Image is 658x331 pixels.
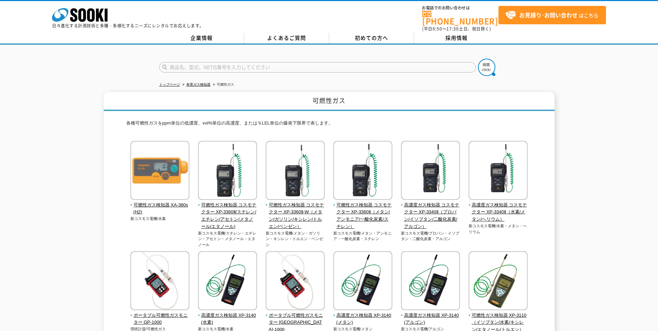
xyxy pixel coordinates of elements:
img: ポータブル可燃性ガスモニター NC-1000 [266,251,325,312]
p: 日々進化する計測技術と多種・多様化するニーズにレンタルでお応えします。 [52,24,204,28]
p: 各種可燃性ガスをppm単位の低濃度、vol%単位の高濃度、または％LEL単位の爆発下限界で表します。 [126,120,532,130]
a: お見積り･お問い合わせはこちら [498,6,606,24]
a: 有害ガス検知器 [186,83,211,86]
span: 8:50 [433,26,442,32]
img: 高濃度ガス検知器 XP-3140(水素) [198,251,257,312]
img: ポータブル可燃性ガスモニター GP-1000 [130,251,189,312]
span: ポータブル可燃性ガスモニター GP-1000 [130,312,190,326]
a: 高濃度ガス検知器 コスモテクター XP-3340Ⅱ（水素/メタン/ヘリウム） [469,195,528,223]
img: 可燃性ガス検知器 コスモテクター XP-3360Ⅱ-W（メタン/ガソリン/キシレン/トルエン/ベンゼン） [266,141,325,202]
span: 高濃度ガス検知器 コスモテクター XP-3340Ⅱ（プロパン/イソブタン/二酸化炭素/アルゴン） [401,202,460,230]
span: 可燃性ガス検知器 コスモテクター XP-3360Ⅱ（メタン/アンモニア/一酸化炭素/スチレン） [333,202,393,230]
strong: お見積り･お問い合わせ [519,11,578,19]
a: よくあるご質問 [244,33,329,43]
a: [PHONE_NUMBER] [422,11,498,25]
a: 初めての方へ [329,33,414,43]
span: 高濃度ガス検知器 XP-3140(アルゴン) [401,312,460,326]
img: 高濃度ガス検知器 XP-3140(アルゴン) [401,251,460,312]
h1: 可燃性ガス [104,92,555,111]
p: 新コスモス電機/水素・メタン・ヘリウム [469,223,528,235]
a: トップページ [159,83,180,86]
img: btn_search.png [478,59,495,76]
img: 高濃度ガス検知器 コスモテクター XP-3340Ⅱ（水素/メタン/ヘリウム） [469,141,528,202]
img: 高濃度ガス検知器 コスモテクター XP-3340Ⅱ（プロパン/イソブタン/二酸化炭素/アルゴン） [401,141,460,202]
span: お電話でのお問い合わせは [422,6,498,10]
input: 商品名、型式、NETIS番号を入力してください [159,62,476,73]
span: はこちら [505,10,598,20]
span: 高濃度ガス検知器 XP-3140(メタン) [333,312,393,326]
a: 可燃性ガス検知器 XA-380s(H2) [130,195,190,216]
img: 可燃性ガス検知器 コスモテクター XP-3360Ⅱ（メタン/アンモニア/一酸化炭素/スチレン） [333,141,392,202]
p: 新コスモス電機/メタン・ガソリン・キシレン・トルエン・ベンゼン [266,230,325,248]
a: 可燃性ガス検知器 コスモテクター XP-3360Ⅱ-W（メタン/ガソリン/キシレン/トルエン/ベンゼン） [266,195,325,230]
span: 可燃性ガス検知器 コスモテクター XP-3360Ⅱ-W（メタン/ガソリン/キシレン/トルエン/ベンゼン） [266,202,325,230]
span: 可燃性ガス検知器 コスモテクター XP-3360Ⅱ(スチレン/エチレン/アセトン/メタノール/エタノール) [198,202,257,230]
img: 可燃性ガス検知器 XA-380s(H2) [130,141,189,202]
img: 可燃性ガス検知器 コスモテクター XP-3360Ⅱ(スチレン/エチレン/アセトン/メタノール/エタノール) [198,141,257,202]
a: 高濃度ガス検知器 XP-3140(アルゴン) [401,305,460,326]
span: 高濃度ガス検知器 XP-3140(水素) [198,312,257,326]
a: 可燃性ガス検知器 コスモテクター XP-3360Ⅱ(スチレン/エチレン/アセトン/メタノール/エタノール) [198,195,257,230]
a: ポータブル可燃性ガスモニター GP-1000 [130,305,190,326]
a: 高濃度ガス検知器 XP-3140(メタン) [333,305,393,326]
span: (平日 ～ 土日、祝日除く) [422,26,491,32]
a: 採用情報 [414,33,499,43]
p: 新コスモス電機/メタン・アンモニア・一酸化炭素・スチレン [333,230,393,242]
a: 可燃性ガス検知器 コスモテクター XP-3360Ⅱ（メタン/アンモニア/一酸化炭素/スチレン） [333,195,393,230]
span: 初めての方へ [355,34,388,42]
span: 可燃性ガス検知器 XA-380s(H2) [130,202,190,216]
img: 高濃度ガス検知器 XP-3140(メタン) [333,251,392,312]
li: 可燃性ガス [212,81,234,88]
a: 高濃度ガス検知器 コスモテクター XP-3340Ⅱ（プロパン/イソブタン/二酸化炭素/アルゴン） [401,195,460,230]
img: 可燃性ガス検知器 XP-3110（イソブタン/水素/キシレン/エタノール/トルエン） [469,251,528,312]
p: 新コスモス電機/スチレン・エチレン・アセトン・メタノール・エタノール [198,230,257,248]
p: 新コスモス電機/水素 [130,216,190,222]
span: 高濃度ガス検知器 コスモテクター XP-3340Ⅱ（水素/メタン/ヘリウム） [469,202,528,223]
p: 新コスモス電機/プロパン・イソブタン・二酸化炭素・アルゴン [401,230,460,242]
a: 企業情報 [159,33,244,43]
span: 17:30 [446,26,459,32]
a: 高濃度ガス検知器 XP-3140(水素) [198,305,257,326]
